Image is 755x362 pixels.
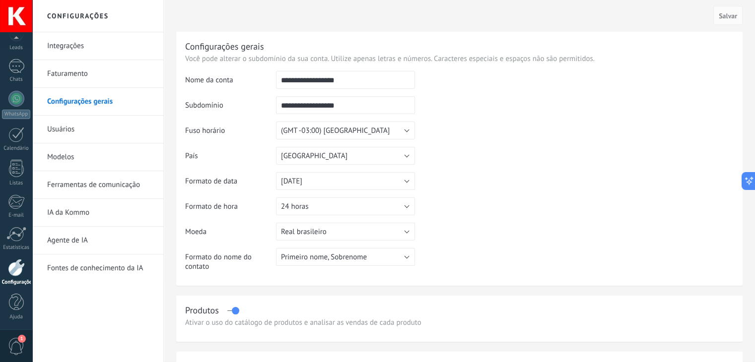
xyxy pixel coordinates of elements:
[47,60,153,88] a: Faturamento
[713,6,743,25] button: Salvar
[185,41,264,52] div: Configurações gerais
[2,314,31,320] div: Ajuda
[47,143,153,171] a: Modelos
[281,151,347,161] span: [GEOGRAPHIC_DATA]
[276,172,415,190] button: [DATE]
[185,223,276,248] td: Moeda
[2,45,31,51] div: Leads
[32,60,163,88] li: Faturamento
[32,199,163,227] li: IA da Kommo
[32,227,163,254] li: Agente de IA
[18,335,26,343] span: 1
[2,244,31,251] div: Estatísticas
[32,171,163,199] li: Ferramentas de comunicação
[47,171,153,199] a: Ferramentas de comunicação
[32,88,163,116] li: Configurações gerais
[276,121,415,139] button: (GMT -03:00) [GEOGRAPHIC_DATA]
[281,252,367,262] span: Primeiro nome, Sobrenome
[185,172,276,197] td: Formato de data
[185,54,734,63] p: Você pode alterar o subdomínio da sua conta. Utilize apenas letras e números. Caracteres especiai...
[281,227,327,237] span: Real brasileiro
[47,88,153,116] a: Configurações gerais
[281,126,390,135] span: (GMT -03:00) [GEOGRAPHIC_DATA]
[32,116,163,143] li: Usuários
[185,304,219,316] div: Produtos
[719,12,737,19] span: Salvar
[185,121,276,147] td: Fuso horário
[32,32,163,60] li: Integrações
[2,279,31,286] div: Configurações
[185,71,276,96] td: Nome da conta
[47,254,153,282] a: Fontes de conhecimento da IA
[185,318,734,327] div: Ativar o uso do catálogo de produtos e analisar as vendas de cada produto
[47,32,153,60] a: Integrações
[281,177,302,186] span: [DATE]
[2,76,31,83] div: Chats
[276,223,415,241] button: Real brasileiro
[32,254,163,282] li: Fontes de conhecimento da IA
[185,248,276,279] td: Formato do nome do contato
[32,143,163,171] li: Modelos
[276,147,415,165] button: [GEOGRAPHIC_DATA]
[185,197,276,223] td: Formato de hora
[47,199,153,227] a: IA da Kommo
[276,248,415,266] button: Primeiro nome, Sobrenome
[185,96,276,121] td: Subdomínio
[47,116,153,143] a: Usuários
[185,147,276,172] td: País
[2,212,31,219] div: E-mail
[276,197,415,215] button: 24 horas
[281,202,308,211] span: 24 horas
[2,145,31,152] div: Calendário
[2,110,30,119] div: WhatsApp
[2,180,31,186] div: Listas
[47,227,153,254] a: Agente de IA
